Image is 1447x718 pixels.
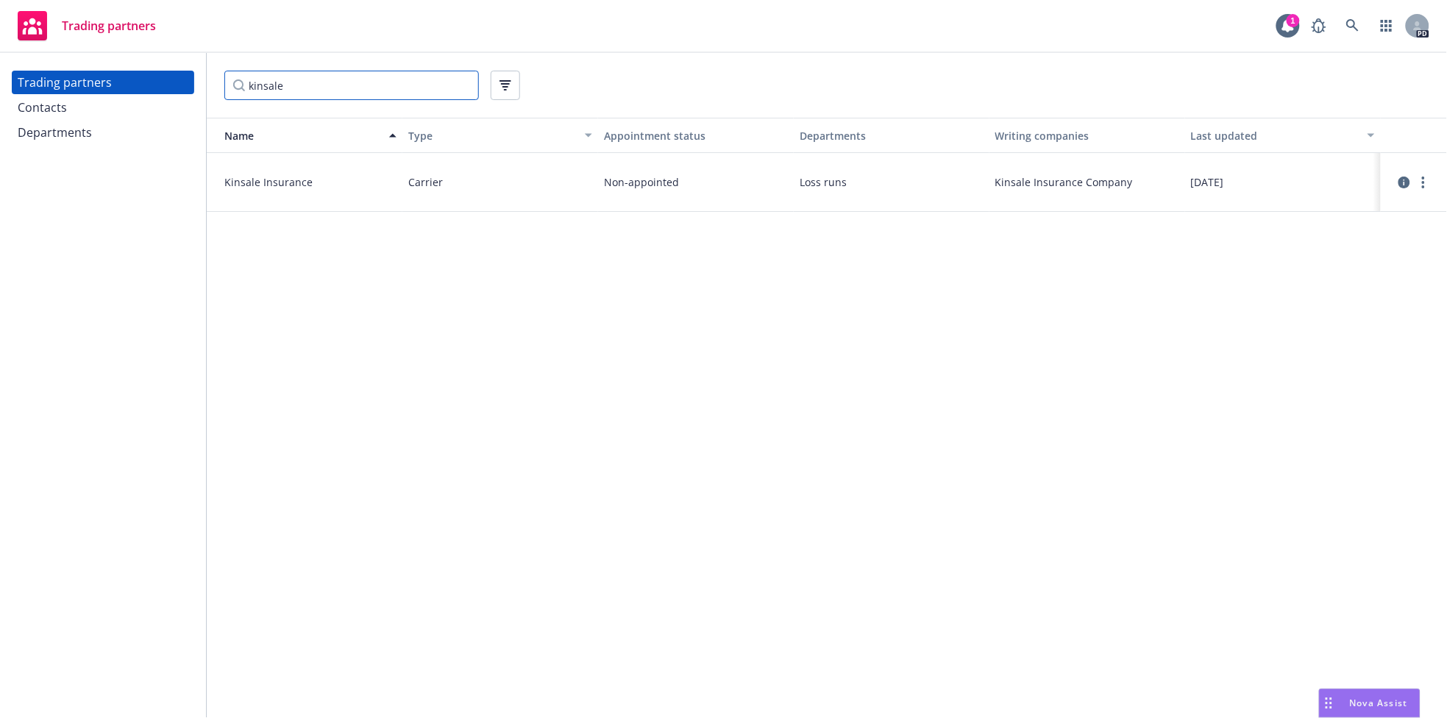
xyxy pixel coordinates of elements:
a: Search [1338,11,1368,40]
button: Nova Assist [1319,689,1421,718]
span: Kinsale Insurance Company [995,174,1179,190]
button: Type [402,118,598,153]
a: Departments [12,121,194,144]
a: Switch app [1372,11,1401,40]
a: Contacts [12,96,194,119]
div: Last updated [1191,128,1359,143]
div: 1 [1287,14,1300,27]
a: Report a Bug [1304,11,1334,40]
div: Departments [18,121,92,144]
button: Appointment status [598,118,794,153]
button: Departments [794,118,989,153]
a: circleInformation [1396,174,1413,191]
button: Last updated [1185,118,1381,153]
div: Appointment status [604,128,788,143]
span: Loss runs [800,174,984,190]
button: Writing companies [989,118,1185,153]
span: [DATE] [1191,174,1224,190]
button: Name [207,118,402,153]
div: Contacts [18,96,67,119]
div: Departments [800,128,984,143]
span: Nova Assist [1350,697,1408,709]
a: more [1415,174,1432,191]
span: Trading partners [62,20,156,32]
div: Writing companies [995,128,1179,143]
span: Carrier [408,174,443,190]
a: Trading partners [12,71,194,94]
div: Trading partners [18,71,112,94]
input: Filter by keyword... [224,71,479,100]
div: Name [213,128,380,143]
div: Type [408,128,576,143]
a: Trading partners [12,5,162,46]
span: Kinsale Insurance [224,174,397,190]
span: Non-appointed [604,174,679,190]
div: Drag to move [1320,689,1338,717]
